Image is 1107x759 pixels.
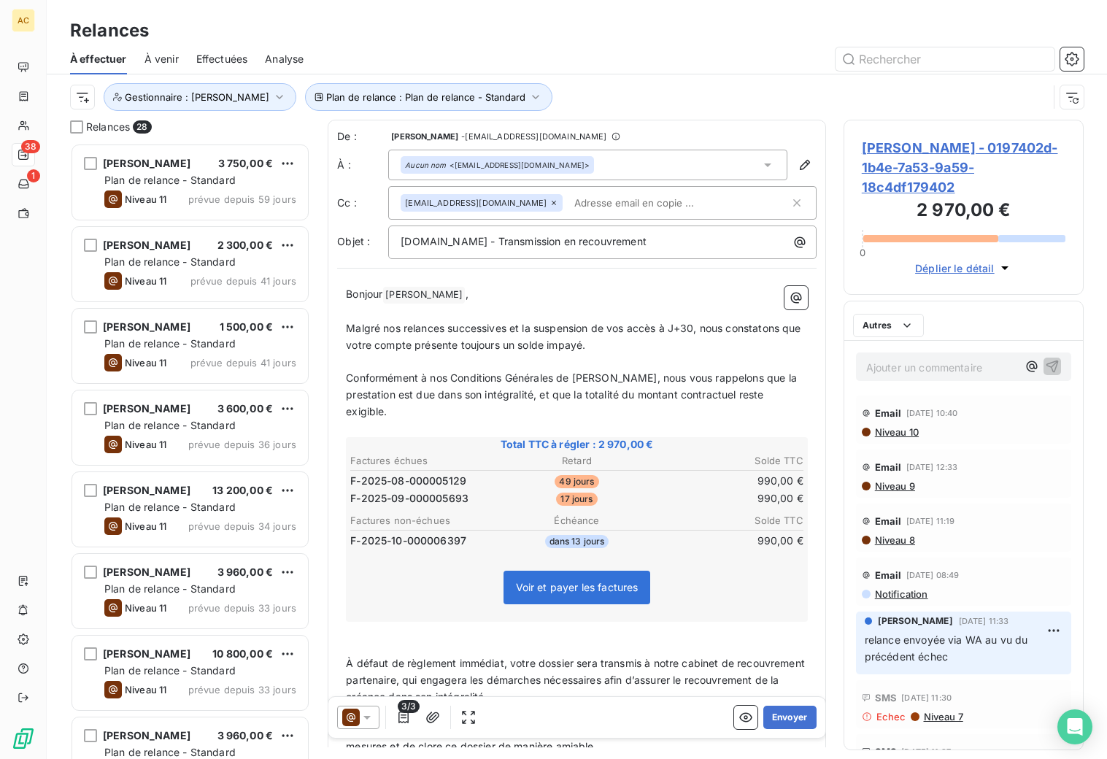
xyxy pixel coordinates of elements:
span: Niveau 11 [125,684,166,696]
input: Rechercher [836,47,1054,71]
span: Niveau 11 [125,439,166,450]
span: Plan de relance - Standard [104,582,236,595]
span: [PERSON_NAME] [103,320,190,333]
span: [PERSON_NAME] [103,239,190,251]
div: grid [70,143,310,759]
span: Email [875,569,902,581]
span: Plan de relance - Standard [104,255,236,268]
div: AC [12,9,35,32]
span: Plan de relance - Standard [104,337,236,350]
span: Niveau 11 [125,193,166,205]
input: Adresse email en copie ... [568,192,737,214]
span: [EMAIL_ADDRESS][DOMAIN_NAME] [405,199,547,207]
button: Autres [853,314,924,337]
span: [PERSON_NAME] [878,614,953,628]
span: prévue depuis 41 jours [190,275,296,287]
span: Niveau 7 [922,711,963,723]
span: Email [875,461,902,473]
span: [PERSON_NAME] - 0197402d-1b4e-7a53-9a59-18c4df179402 [862,138,1065,197]
h3: 2 970,00 € [862,197,1065,226]
span: prévue depuis 33 jours [188,684,296,696]
span: Plan de relance : Plan de relance - Standard [326,91,525,103]
span: [PERSON_NAME] [103,157,190,169]
td: 990,00 € [654,473,804,489]
span: Niveau 11 [125,275,166,287]
span: [DATE] 12:33 [906,463,958,471]
span: Email [875,407,902,419]
h3: Relances [70,18,149,44]
span: [PERSON_NAME] [103,729,190,741]
span: 17 jours [556,493,597,506]
span: Niveau 11 [125,357,166,369]
span: 2 300,00 € [217,239,274,251]
span: 38 [21,140,40,153]
span: 3 750,00 € [218,157,274,169]
button: Envoyer [763,706,817,729]
span: [PERSON_NAME] [103,484,190,496]
th: Factures non-échues [350,513,500,528]
span: Relances [86,120,130,134]
span: 1 [27,169,40,182]
span: Plan de relance - Standard [104,746,236,758]
span: Gestionnaire : [PERSON_NAME] [125,91,269,103]
td: F-2025-10-000006397 [350,533,500,549]
span: À effectuer [70,52,127,66]
span: , [466,288,468,300]
span: [DATE] 11:27 [901,747,951,756]
td: 990,00 € [654,533,804,549]
span: [PERSON_NAME] [103,566,190,578]
img: Logo LeanPay [12,727,35,750]
span: 1 500,00 € [220,320,274,333]
th: Factures échues [350,453,500,469]
span: [DATE] 11:33 [959,617,1009,625]
label: À : [337,158,388,172]
span: 3 960,00 € [217,729,274,741]
span: [DATE] 10:40 [906,409,958,417]
span: 3/3 [398,700,420,713]
span: prévue depuis 36 jours [188,439,296,450]
span: [PERSON_NAME] [103,402,190,415]
span: 3 600,00 € [217,402,274,415]
span: [DATE] 11:30 [901,693,952,702]
span: [PERSON_NAME] [383,287,465,304]
span: 0 [860,247,865,258]
span: De : [337,129,388,144]
th: Solde TTC [654,453,804,469]
span: relance envoyée via WA au vu du précédent échec [865,633,1031,663]
span: prévue depuis 34 jours [188,520,296,532]
button: Gestionnaire : [PERSON_NAME] [104,83,296,111]
span: Niveau 8 [873,534,915,546]
span: Niveau 11 [125,520,166,532]
button: Déplier le détail [911,260,1017,277]
span: Niveau 11 [125,602,166,614]
span: dans 13 jours [545,535,609,548]
span: 28 [133,120,151,134]
label: Cc : [337,196,388,210]
span: Plan de relance - Standard [104,174,236,186]
span: [PERSON_NAME] [103,647,190,660]
span: prévue depuis 59 jours [188,193,296,205]
span: 49 jours [555,475,598,488]
span: Effectuées [196,52,248,66]
span: prévue depuis 33 jours [188,602,296,614]
span: 3 960,00 € [217,566,274,578]
td: 990,00 € [654,490,804,506]
th: Retard [501,453,652,469]
span: Malgré nos relances successives et la suspension de vos accès à J+30, nous constatons que votre c... [346,322,804,351]
span: SMS [875,746,897,758]
span: F-2025-08-000005129 [350,474,466,488]
span: Plan de relance - Standard [104,664,236,677]
span: Analyse [265,52,304,66]
div: Open Intercom Messenger [1057,709,1092,744]
span: Niveau 10 [873,426,919,438]
span: Total TTC à régler : 2 970,00 € [348,437,806,452]
span: Plan de relance - Standard [104,419,236,431]
span: Email [875,515,902,527]
th: Échéance [501,513,652,528]
span: Voir et payer les factures [516,581,639,593]
span: F-2025-09-000005693 [350,491,468,506]
span: Bonjour [346,288,382,300]
span: [PERSON_NAME] [391,132,458,141]
span: 13 200,00 € [212,484,273,496]
span: Niveau 9 [873,480,915,492]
